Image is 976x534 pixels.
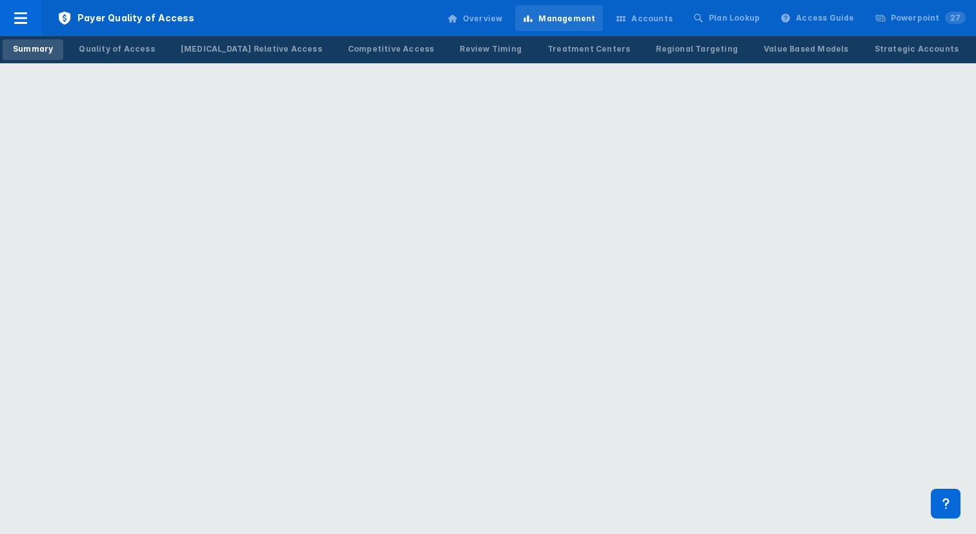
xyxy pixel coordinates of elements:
[68,39,165,60] a: Quality of Access
[3,39,63,60] a: Summary
[646,39,748,60] a: Regional Targeting
[463,13,503,25] div: Overview
[440,5,511,31] a: Overview
[181,43,322,55] div: [MEDICAL_DATA] Relative Access
[460,43,522,55] div: Review Timing
[764,43,849,55] div: Value Based Models
[631,13,673,25] div: Accounts
[796,12,854,24] div: Access Guide
[537,39,640,60] a: Treatment Centers
[875,43,959,55] div: Strategic Accounts
[348,43,434,55] div: Competitive Access
[945,12,966,24] span: 27
[538,13,595,25] div: Management
[753,39,859,60] a: Value Based Models
[338,39,445,60] a: Competitive Access
[709,12,760,24] div: Plan Lookup
[547,43,630,55] div: Treatment Centers
[891,12,966,24] div: Powerpoint
[79,43,154,55] div: Quality of Access
[656,43,738,55] div: Regional Targeting
[608,5,680,31] a: Accounts
[931,489,961,519] div: Support and data inquiry
[449,39,532,60] a: Review Timing
[13,43,53,55] div: Summary
[170,39,332,60] a: [MEDICAL_DATA] Relative Access
[864,39,970,60] a: Strategic Accounts
[515,5,603,31] a: Management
